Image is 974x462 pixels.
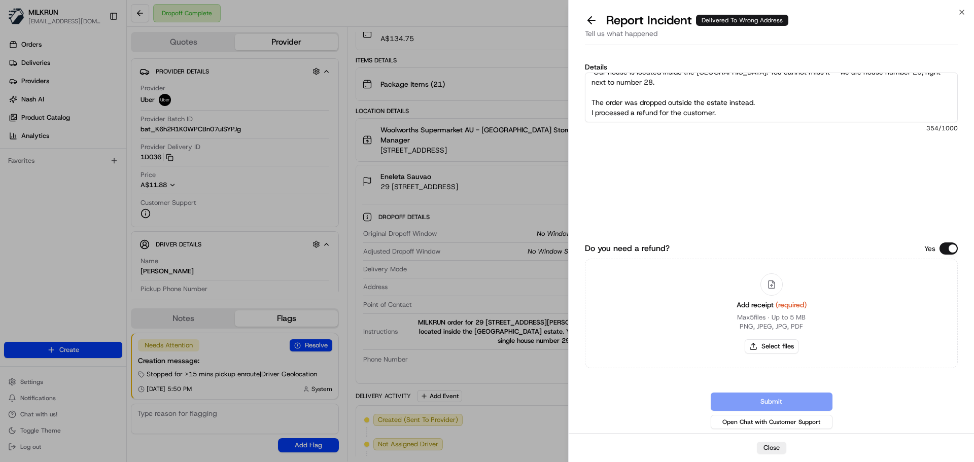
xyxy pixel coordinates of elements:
p: Max 5 files ∙ Up to 5 MB [737,313,806,322]
div: Delivered To Wrong Address [696,15,788,26]
button: Close [757,442,786,454]
span: Add receipt [737,300,807,309]
div: Tell us what happened [585,28,958,45]
p: Yes [924,243,935,254]
span: (required) [776,300,807,309]
textarea: POD does not match the customer’s house and I verified this on Google Maps. The delivery instruct... [585,73,958,122]
label: Do you need a refund? [585,242,670,255]
button: Select files [745,339,798,353]
button: Open Chat with Customer Support [711,415,832,429]
p: Report Incident [606,12,788,28]
span: 354 /1000 [585,124,958,132]
label: Details [585,63,958,70]
p: PNG, JPEG, JPG, PDF [740,322,803,331]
